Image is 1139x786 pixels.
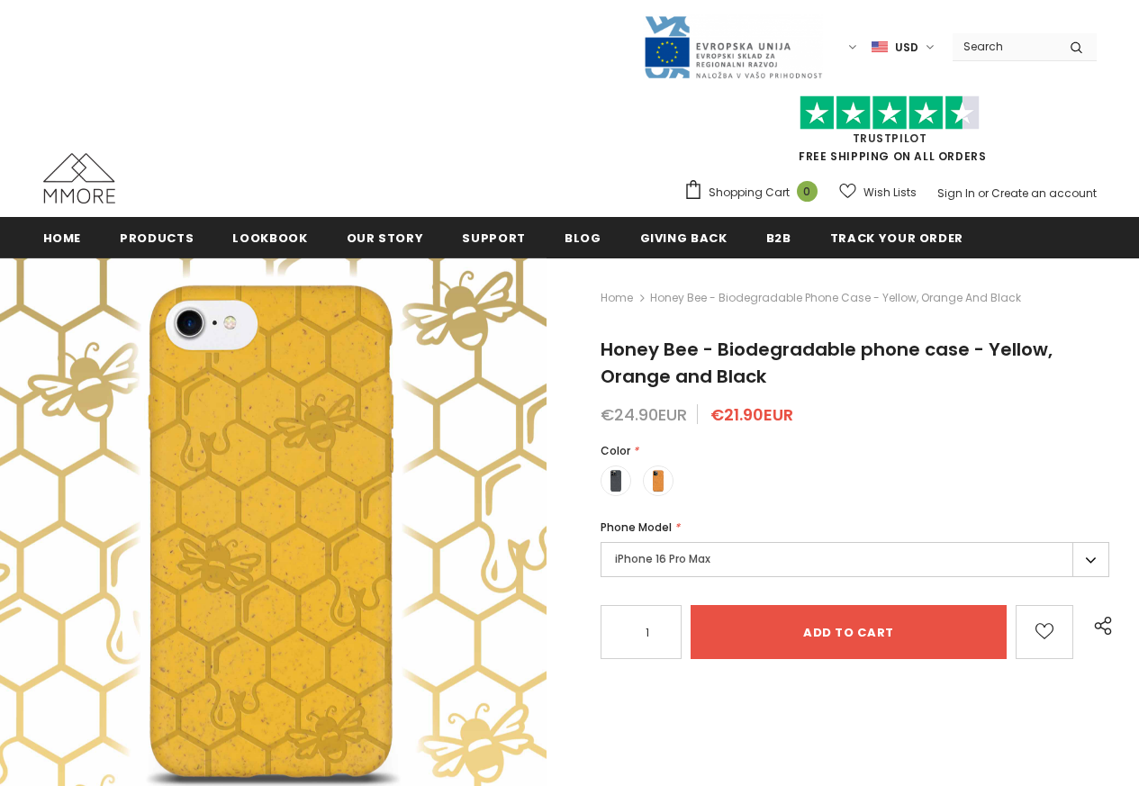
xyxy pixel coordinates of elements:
span: FREE SHIPPING ON ALL ORDERS [683,104,1097,164]
span: USD [895,39,918,57]
img: Javni Razpis [643,14,823,80]
span: Products [120,230,194,247]
a: Shopping Cart 0 [683,179,827,206]
span: Lookbook [232,230,307,247]
span: Honey Bee - Biodegradable phone case - Yellow, Orange and Black [650,287,1021,309]
label: iPhone 16 Pro Max [601,542,1109,577]
span: Phone Model [601,519,672,535]
span: Giving back [640,230,728,247]
a: Blog [565,217,601,257]
img: MMORE Cases [43,153,115,203]
a: Lookbook [232,217,307,257]
input: Add to cart [691,605,1007,659]
span: Track your order [830,230,963,247]
a: Home [43,217,82,257]
a: Javni Razpis [643,39,823,54]
img: USD [872,40,888,55]
span: Honey Bee - Biodegradable phone case - Yellow, Orange and Black [601,337,1053,389]
a: Our Story [347,217,424,257]
a: Sign In [937,185,975,201]
span: Our Story [347,230,424,247]
a: Track your order [830,217,963,257]
span: Color [601,443,630,458]
span: Home [43,230,82,247]
span: €21.90EUR [710,403,793,426]
span: or [978,185,989,201]
a: Giving back [640,217,728,257]
a: support [462,217,526,257]
a: Create an account [991,185,1097,201]
a: Trustpilot [853,131,927,146]
input: Search Site [953,33,1056,59]
span: Shopping Cart [709,184,790,202]
span: B2B [766,230,791,247]
a: Home [601,287,633,309]
img: Trust Pilot Stars [800,95,980,131]
span: 0 [797,181,818,202]
span: Wish Lists [863,184,917,202]
span: €24.90EUR [601,403,687,426]
span: support [462,230,526,247]
a: B2B [766,217,791,257]
a: Wish Lists [839,176,917,208]
span: Blog [565,230,601,247]
a: Products [120,217,194,257]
